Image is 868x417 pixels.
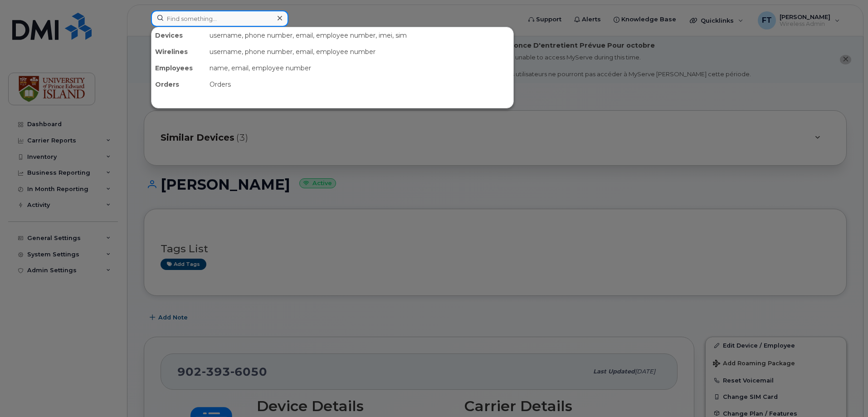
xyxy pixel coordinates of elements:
div: username, phone number, email, employee number, imei, sim [206,27,513,44]
div: Devices [151,27,206,44]
div: name, email, employee number [206,60,513,76]
div: Wirelines [151,44,206,60]
div: username, phone number, email, employee number [206,44,513,60]
div: Employees [151,60,206,76]
div: Orders [151,76,206,93]
div: Orders [206,76,513,93]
